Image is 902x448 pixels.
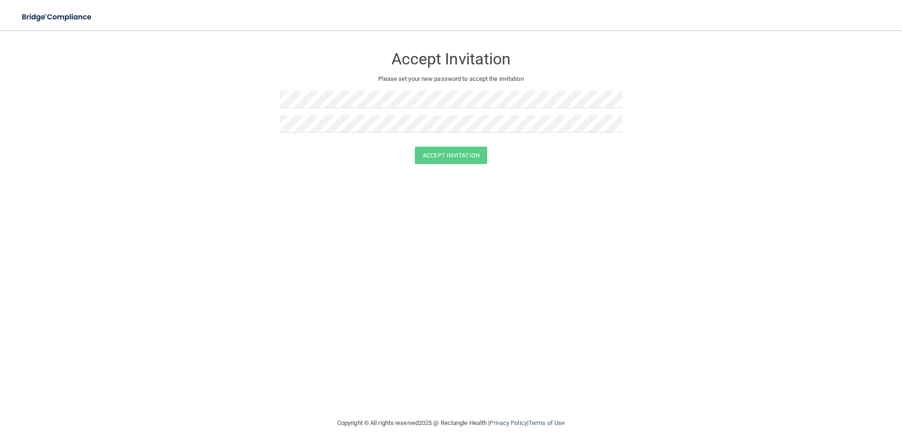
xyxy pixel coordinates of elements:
div: Copyright © All rights reserved 2025 @ Rectangle Health | | [280,408,622,438]
img: bridge_compliance_login_screen.278c3ca4.svg [14,8,101,27]
a: Terms of Use [529,419,565,426]
a: Privacy Policy [490,419,527,426]
p: Please set your new password to accept the invitation [287,73,615,85]
button: Accept Invitation [415,147,487,164]
h3: Accept Invitation [280,50,622,68]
